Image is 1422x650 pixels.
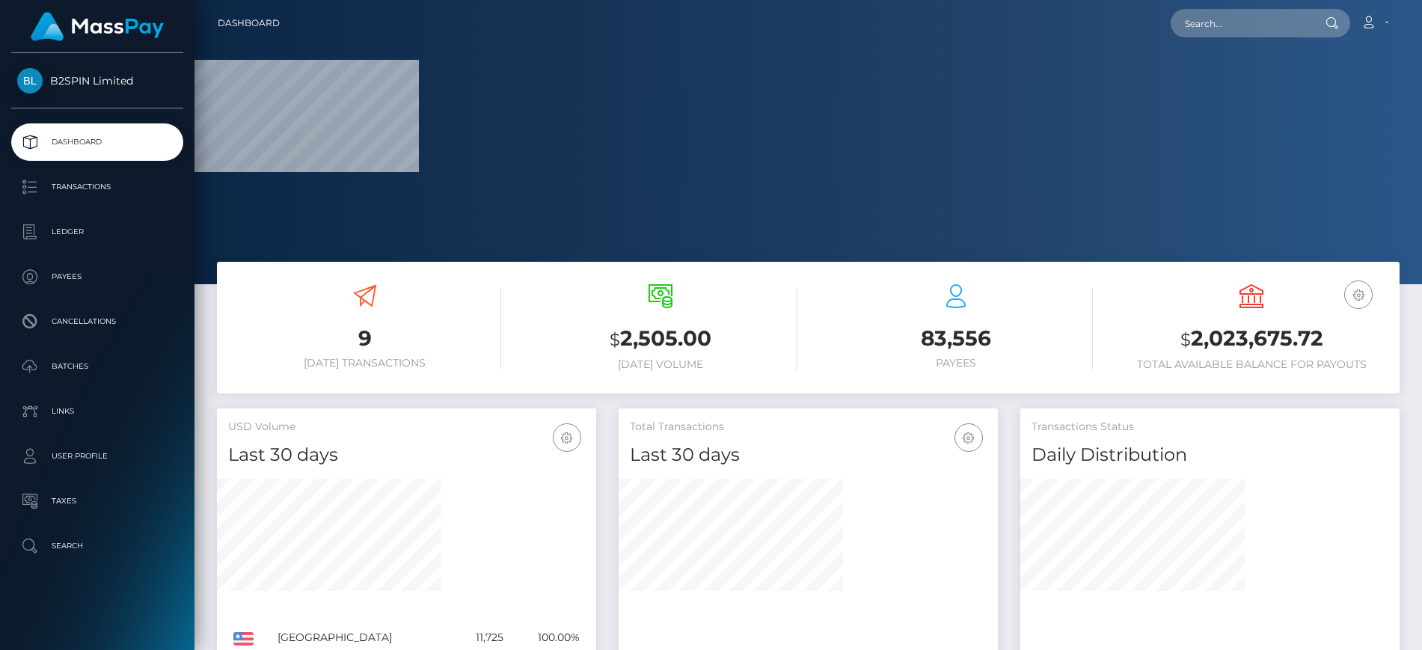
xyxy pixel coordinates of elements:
h3: 83,556 [820,324,1093,353]
a: Cancellations [11,303,183,340]
a: Transactions [11,168,183,206]
h3: 2,505.00 [524,324,797,355]
a: Payees [11,258,183,295]
p: Transactions [17,176,177,198]
input: Search... [1171,9,1311,37]
a: User Profile [11,438,183,475]
a: Dashboard [11,123,183,161]
p: Links [17,400,177,423]
h3: 9 [228,324,501,353]
h4: Last 30 days [630,442,987,468]
img: MassPay Logo [31,12,164,41]
a: Taxes [11,482,183,520]
p: Payees [17,266,177,288]
h6: Total Available Balance for Payouts [1115,358,1388,371]
a: Search [11,527,183,565]
h4: Daily Distribution [1032,442,1388,468]
img: B2SPIN Limited [17,68,43,93]
h3: 2,023,675.72 [1115,324,1388,355]
p: Ledger [17,221,177,243]
img: US.png [233,632,254,646]
span: B2SPIN Limited [11,74,183,88]
h5: USD Volume [228,420,585,435]
p: User Profile [17,445,177,467]
a: Ledger [11,213,183,251]
small: $ [1180,329,1191,350]
h6: Payees [820,357,1093,370]
a: Batches [11,348,183,385]
p: Taxes [17,490,177,512]
p: Search [17,535,177,557]
p: Cancellations [17,310,177,333]
small: $ [610,329,620,350]
h5: Transactions Status [1032,420,1388,435]
h4: Last 30 days [228,442,585,468]
a: Links [11,393,183,430]
a: Dashboard [218,7,280,39]
h5: Total Transactions [630,420,987,435]
p: Dashboard [17,131,177,153]
h6: [DATE] Volume [524,358,797,371]
p: Batches [17,355,177,378]
h6: [DATE] Transactions [228,357,501,370]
